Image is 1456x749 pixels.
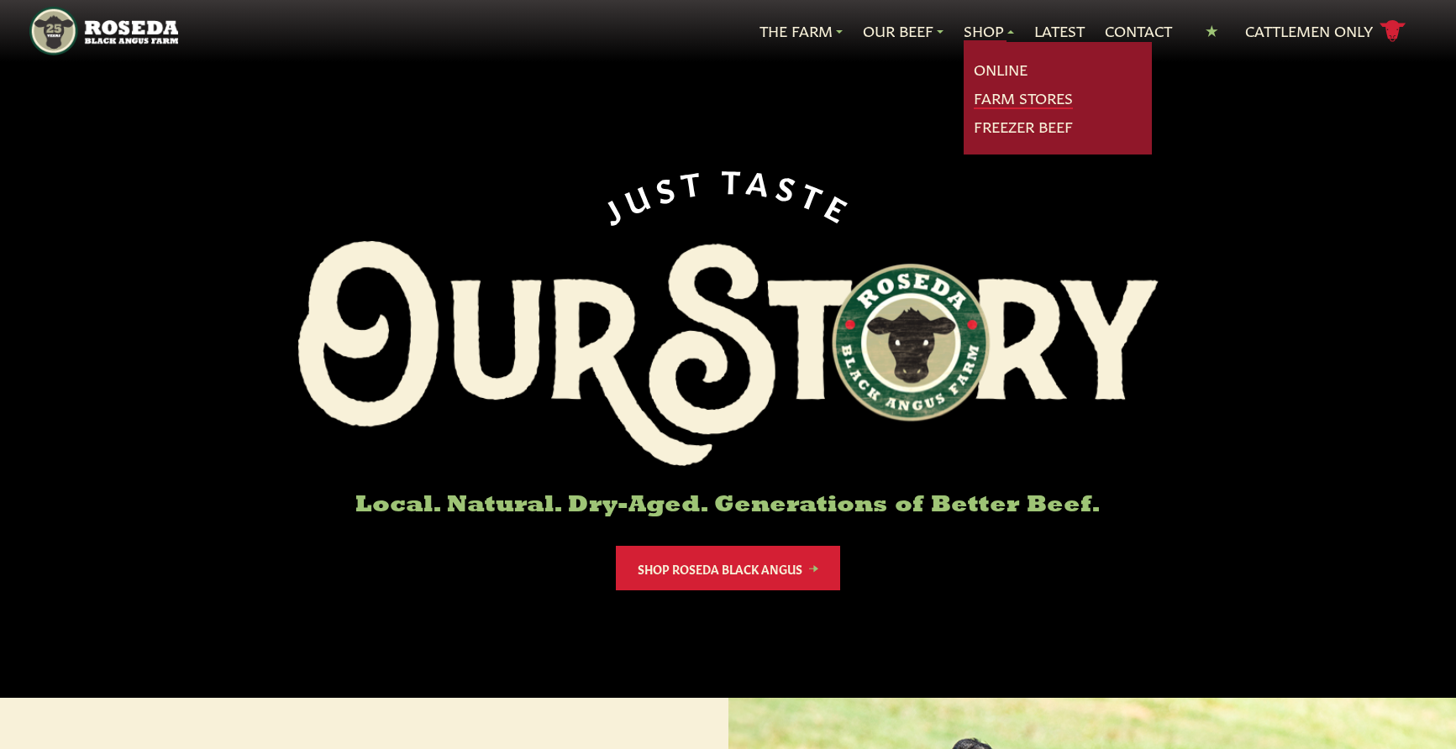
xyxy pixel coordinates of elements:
[974,87,1073,109] a: Farm Stores
[722,161,749,196] span: T
[797,175,834,216] span: T
[1105,20,1172,42] a: Contact
[596,187,631,228] span: J
[616,546,840,590] a: Shop Roseda Black Angus
[651,166,684,205] span: S
[298,241,1159,466] img: Roseda Black Aangus Farm
[974,59,1028,81] a: Online
[1245,17,1406,46] a: Cattlemen Only
[29,7,179,55] img: https://roseda.com/wp-content/uploads/2021/05/roseda-25-header.png
[964,20,1014,42] a: Shop
[774,167,807,206] span: S
[618,174,659,217] span: U
[595,161,862,228] div: JUST TASTE
[745,162,778,199] span: A
[974,116,1073,138] a: Freezer Beef
[822,186,860,228] span: E
[1034,20,1085,42] a: Latest
[863,20,944,42] a: Our Beef
[760,20,843,42] a: The Farm
[298,493,1159,519] h6: Local. Natural. Dry-Aged. Generations of Better Beef.
[679,162,710,199] span: T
